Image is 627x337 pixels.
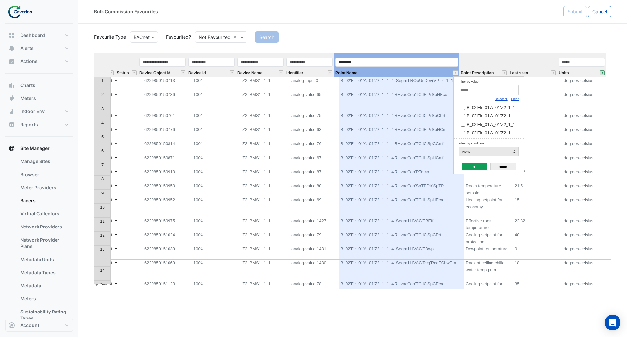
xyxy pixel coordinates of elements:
[101,134,104,139] span: 5
[461,131,465,135] input: Checked
[143,245,192,260] td: 6229850151039
[143,260,192,280] td: 6229850151069
[339,231,464,245] td: B_02'Flr_01'A_01'Z2_1_1_4'RHvacCoo'TCtlC'SpCPrt
[143,217,192,231] td: 6229850150975
[192,245,241,260] td: 1004
[290,126,339,140] td: analog-value 63
[241,231,290,245] td: Z2_BMS1_1_1
[8,58,15,65] app-icon: Actions
[5,79,73,92] button: Charts
[562,280,611,295] td: degrees-celsius
[559,71,569,75] span: Units
[290,91,339,112] td: analog-value 65
[513,217,562,231] td: 22.32
[20,58,38,65] span: Actions
[461,114,465,118] input: Checked
[290,280,339,295] td: analog-value 78
[20,45,34,52] span: Alerts
[101,148,104,153] span: 6
[588,6,611,17] button: Cancel
[101,78,104,83] span: 1
[15,233,73,253] a: Network Provider Plans
[5,29,73,42] button: Dashboard
[113,280,119,287] div: ▼
[192,196,241,217] td: 1004
[241,77,290,91] td: Z2_BMS1_1_1
[290,245,339,260] td: analog-value 1431
[513,196,562,217] td: 15
[8,32,15,39] app-icon: Dashboard
[339,260,464,280] td: B_02'Flr_01'A_01'Z2_1_1_4_Segm1'HVAC'Rcg'RcgTChwPm
[459,147,519,156] div: None
[143,231,192,245] td: 6229850151024
[113,196,119,203] div: ▼
[461,123,465,127] input: Checked
[15,207,73,220] a: Virtual Collectors
[562,217,611,231] td: degrees-celsius
[339,140,464,154] td: B_02'Flr_01'A_01'Z2_1_1_4'RHvacCoo'TCtlC'SpCCmf
[113,182,119,189] div: ▼
[15,279,73,292] a: Metadata
[15,181,73,194] a: Meter Providers
[241,154,290,168] td: Z2_BMS1_1_1
[459,128,514,136] td: B_02'Flr_01'A_01'Z2_1_1_4'RHvacCoo'TCtlC'PrSpCCmf
[467,113,571,118] span: B_02'Flr_01'A_01'Z2_1_1_4'RHvacCoo'SpTRDtr'SpTR
[113,154,119,161] div: ▼
[192,140,241,154] td: 1004
[467,122,566,127] span: B_02'Flr_01'A_01'Z2_1_1_4'RHvacCoo'TCtlC'PrSpC
[513,154,562,168] td: 20
[562,77,611,91] td: degrees-celsius
[339,196,464,217] td: B_02'Flr_01'A_01'Z2_1_1_4'RHvacCoo'TCtlH'SpHEco
[286,71,303,75] span: Identifier
[101,106,104,111] span: 3
[192,217,241,231] td: 1004
[101,120,104,125] span: 4
[192,182,241,196] td: 1004
[562,231,611,245] td: degrees-celsius
[241,280,290,295] td: Z2_BMS1_1_1
[495,97,508,101] a: Select all
[15,168,73,181] a: Browser
[8,5,37,18] img: Company Logo
[241,91,290,112] td: Z2_BMS1_1_1
[100,219,104,224] span: 11
[513,77,562,91] td: 22.3
[143,154,192,168] td: 6229850150871
[513,91,562,112] td: 15
[20,322,39,329] span: Account
[162,33,191,40] label: Favourited?
[8,121,15,128] app-icon: Reports
[290,217,339,231] td: analog-value 1427
[20,95,36,102] span: Meters
[5,92,73,105] button: Meters
[562,154,611,168] td: degrees-celsius
[192,168,241,182] td: 1004
[100,233,104,238] span: 12
[100,247,104,252] span: 13
[5,118,73,131] button: Reports
[464,260,513,280] td: Radiant ceiling chilled water temp.prim.
[5,105,73,118] button: Indoor Env
[233,34,239,41] span: Clear
[339,154,464,168] td: B_02'Flr_01'A_01'Z2_1_1_4'RHvacCoo'TCtlH'SpHCmf
[113,231,119,238] div: ▼
[8,95,15,102] app-icon: Meters
[192,231,241,245] td: 1004
[237,71,262,75] span: Device Name
[290,260,339,280] td: analog-value 1430
[241,245,290,260] td: Z2_BMS1_1_1
[5,155,73,328] div: Site Manager
[562,126,611,140] td: degrees-celsius
[100,205,104,210] span: 10
[290,231,339,245] td: analog-value 79
[100,268,104,273] span: 14
[192,154,241,168] td: 1004
[513,231,562,245] td: 40
[241,260,290,280] td: Z2_BMS1_1_1
[511,95,519,102] div: Clear
[562,260,611,280] td: degrees-celsius
[459,136,514,145] td: B_02'Flr_01'A_01'Z2_1_1_4'RHvacCoo'TCtlC'PrSpCEco
[8,82,15,89] app-icon: Charts
[113,91,119,98] div: ▼
[113,112,119,119] div: ▼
